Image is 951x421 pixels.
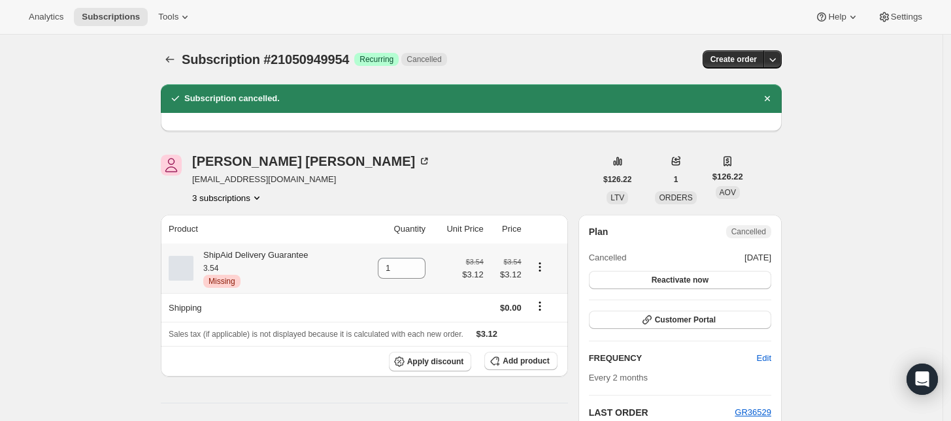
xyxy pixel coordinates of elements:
h2: LAST ORDER [589,406,735,419]
span: Jill Braaton [161,155,182,176]
span: Cancelled [731,226,766,237]
button: Help [807,8,867,26]
span: 1 [674,174,678,185]
small: $3.54 [466,258,484,266]
span: Subscription #21050949954 [182,52,349,67]
span: Reactivate now [652,275,709,285]
button: Edit [749,348,779,369]
button: 1 [666,170,686,189]
h2: Plan [589,225,609,238]
span: Missing [209,276,235,287]
th: Price [488,215,526,243]
span: Customer Portal [655,315,716,325]
th: Shipping [161,293,358,322]
span: Create order [710,54,757,65]
small: 3.54 [203,264,218,273]
small: $3.54 [504,258,522,266]
button: Shipping actions [529,299,550,313]
button: Create order [703,50,765,69]
span: Apply discount [407,356,464,367]
button: Apply discount [389,352,472,371]
th: Product [161,215,358,243]
div: Open Intercom Messenger [907,364,938,395]
span: Tools [158,12,178,22]
div: ShipAid Delivery Guarantee [193,249,308,288]
span: Recurring [359,54,393,65]
span: Analytics [29,12,63,22]
button: Product actions [192,191,263,204]
a: GR36529 [735,407,771,417]
button: Customer Portal [589,311,771,329]
button: Subscriptions [161,50,179,69]
button: Product actions [529,260,550,274]
span: Cancelled [589,251,627,264]
button: Analytics [21,8,71,26]
span: Every 2 months [589,373,648,382]
button: Add product [484,352,557,370]
span: $3.12 [476,329,498,339]
span: Sales tax (if applicable) is not displayed because it is calculated with each new order. [169,330,463,339]
span: [DATE] [744,251,771,264]
span: Subscriptions [82,12,140,22]
button: Settings [870,8,930,26]
span: $126.22 [603,174,631,185]
button: $126.22 [595,170,639,189]
span: $3.12 [462,268,484,281]
span: Edit [757,352,771,365]
th: Unit Price [429,215,488,243]
span: $126.22 [712,170,743,183]
button: Tools [150,8,199,26]
span: AOV [720,188,736,197]
button: Dismiss notification [758,89,776,108]
th: Quantity [358,215,429,243]
button: Reactivate now [589,271,771,289]
span: $3.12 [492,268,522,281]
div: [PERSON_NAME] [PERSON_NAME] [192,155,431,168]
button: GR36529 [735,406,771,419]
span: ORDERS [659,193,692,202]
span: Add product [503,356,549,366]
span: $0.00 [500,303,522,313]
button: Subscriptions [74,8,148,26]
span: Settings [891,12,922,22]
span: [EMAIL_ADDRESS][DOMAIN_NAME] [192,173,431,186]
span: Cancelled [407,54,441,65]
h2: FREQUENCY [589,352,757,365]
span: LTV [610,193,624,202]
span: Help [828,12,846,22]
h2: Subscription cancelled. [184,92,280,105]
